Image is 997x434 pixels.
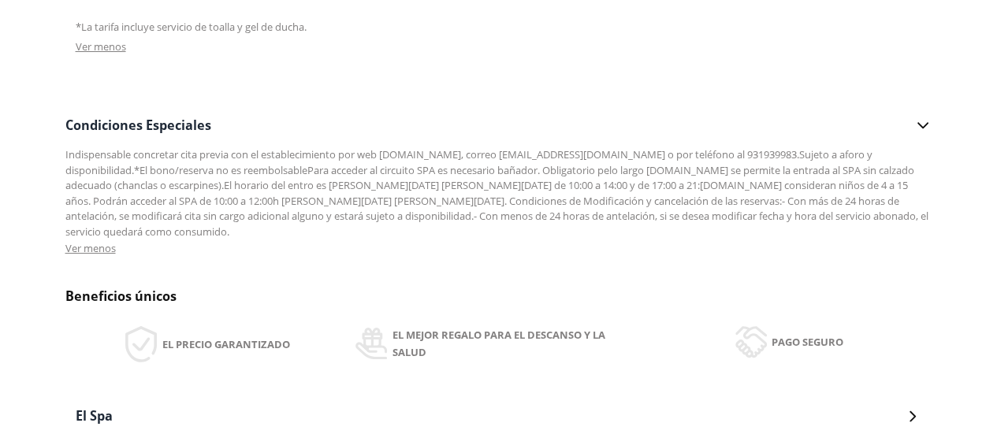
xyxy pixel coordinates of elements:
[76,407,922,425] button: El Spa
[65,241,116,257] button: Ver menos
[772,333,843,351] span: Pago seguro
[65,117,932,135] button: Condiciones Especiales
[76,39,126,55] button: Ver menos
[76,20,484,35] p: *La tarifa incluye servicio de toalla y gel de ducha.
[65,287,177,305] span: Beneficios únicos
[76,39,126,54] span: Ver menos
[162,336,290,353] span: El precio garantizado
[65,241,116,255] span: Ver menos
[65,147,932,239] div: Indispensable concretar cita previa con el establecimiento por web [DOMAIN_NAME], correo [EMAIL_A...
[65,117,211,134] span: Condiciones Especiales
[392,326,642,361] span: El mejor regalo para el descanso y la salud
[76,407,113,425] span: El Spa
